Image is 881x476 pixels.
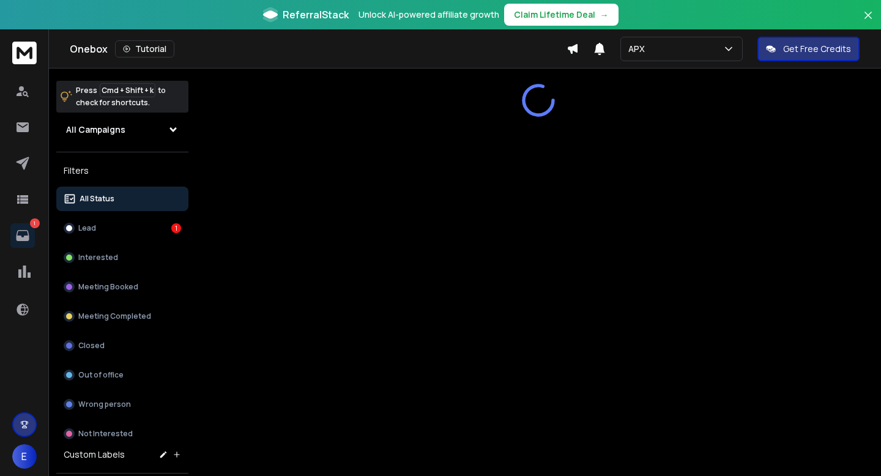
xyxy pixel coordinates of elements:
p: All Status [80,194,114,204]
p: Out of office [78,370,124,380]
p: APX [628,43,650,55]
button: Out of office [56,363,188,387]
button: Meeting Completed [56,304,188,329]
button: E [12,444,37,469]
div: 1 [171,223,181,233]
button: Claim Lifetime Deal→ [504,4,619,26]
button: Get Free Credits [757,37,860,61]
span: Cmd + Shift + k [100,83,155,97]
h3: Custom Labels [64,448,125,461]
p: Lead [78,223,96,233]
button: All Status [56,187,188,211]
p: Meeting Booked [78,282,138,292]
span: ReferralStack [283,7,349,22]
button: Tutorial [115,40,174,58]
p: Interested [78,253,118,262]
p: Unlock AI-powered affiliate growth [359,9,499,21]
button: Close banner [860,7,876,37]
span: → [600,9,609,21]
p: Not Interested [78,429,133,439]
p: 1 [30,218,40,228]
button: Closed [56,333,188,358]
div: Onebox [70,40,567,58]
p: Wrong person [78,400,131,409]
button: All Campaigns [56,117,188,142]
button: Wrong person [56,392,188,417]
p: Meeting Completed [78,311,151,321]
h1: All Campaigns [66,124,125,136]
a: 1 [10,223,35,248]
h3: Filters [56,162,188,179]
button: Lead1 [56,216,188,240]
p: Press to check for shortcuts. [76,84,166,109]
button: Not Interested [56,422,188,446]
button: Interested [56,245,188,270]
p: Get Free Credits [783,43,851,55]
button: Meeting Booked [56,275,188,299]
p: Closed [78,341,105,351]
